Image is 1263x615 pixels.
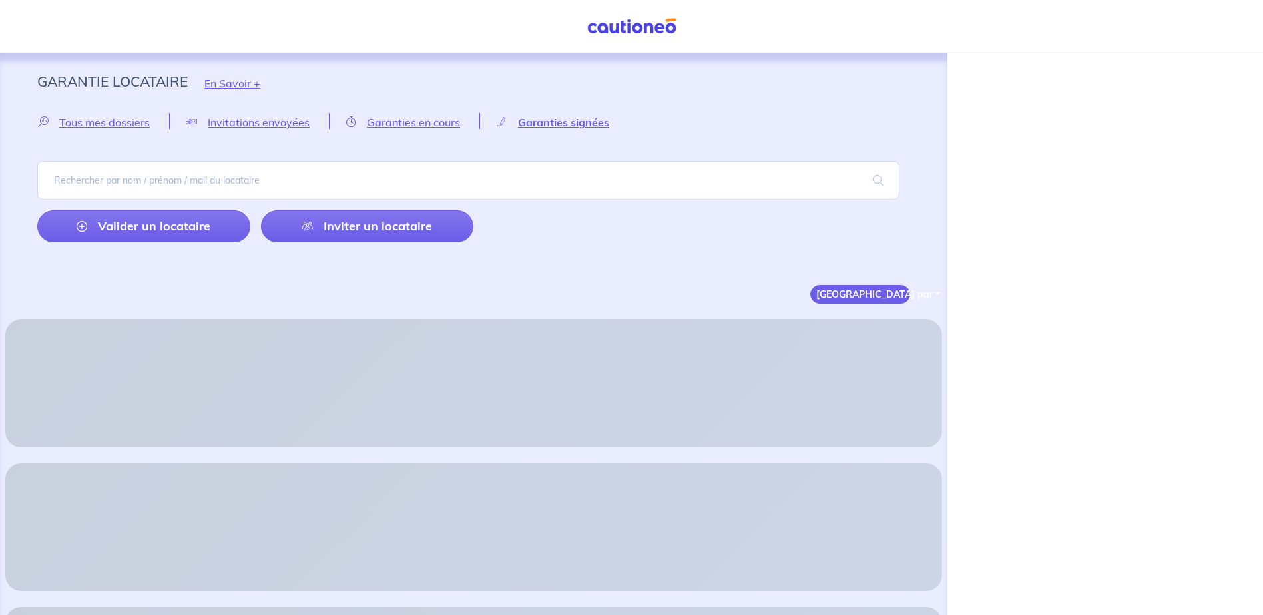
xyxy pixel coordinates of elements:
a: Valider un locataire [37,210,250,242]
span: search [857,162,899,199]
span: Tous mes dossiers [59,116,150,129]
a: Garanties signées [480,116,629,128]
span: Invitations envoyées [208,116,310,129]
a: Inviter un locataire [261,210,474,242]
button: En Savoir + [188,64,277,102]
span: Garanties en cours [367,116,460,129]
button: [GEOGRAPHIC_DATA] par [810,285,910,304]
a: Tous mes dossiers [37,116,169,128]
input: Rechercher par nom / prénom / mail du locataire [37,161,899,200]
p: Garantie Locataire [37,69,188,93]
img: Cautioneo [582,18,682,35]
a: Garanties en cours [330,116,479,128]
span: Garanties signées [518,116,609,129]
a: Invitations envoyées [170,116,329,128]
